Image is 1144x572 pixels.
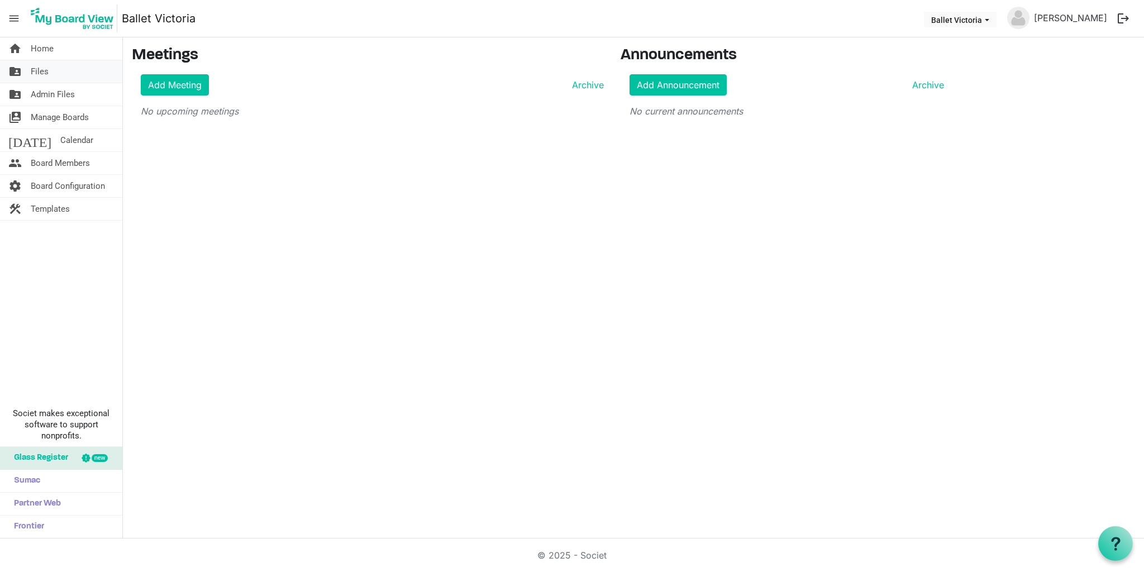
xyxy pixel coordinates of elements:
[132,46,604,65] h3: Meetings
[31,198,70,220] span: Templates
[8,470,40,492] span: Sumac
[8,60,22,83] span: folder_shared
[1029,7,1112,29] a: [PERSON_NAME]
[27,4,122,32] a: My Board View Logo
[92,454,108,462] div: new
[621,46,953,65] h3: Announcements
[1007,7,1029,29] img: no-profile-picture.svg
[8,198,22,220] span: construction
[8,152,22,174] span: people
[141,104,604,118] p: No upcoming meetings
[31,106,89,128] span: Manage Boards
[60,129,93,151] span: Calendar
[141,74,209,96] a: Add Meeting
[8,37,22,60] span: home
[8,129,51,151] span: [DATE]
[31,83,75,106] span: Admin Files
[537,550,607,561] a: © 2025 - Societ
[3,8,25,29] span: menu
[908,78,944,92] a: Archive
[31,152,90,174] span: Board Members
[8,83,22,106] span: folder_shared
[924,12,997,27] button: Ballet Victoria dropdownbutton
[630,74,727,96] a: Add Announcement
[8,447,68,469] span: Glass Register
[31,175,105,197] span: Board Configuration
[8,516,44,538] span: Frontier
[122,7,196,30] a: Ballet Victoria
[8,175,22,197] span: settings
[31,37,54,60] span: Home
[8,106,22,128] span: switch_account
[1112,7,1135,30] button: logout
[5,408,117,441] span: Societ makes exceptional software to support nonprofits.
[630,104,944,118] p: No current announcements
[27,4,117,32] img: My Board View Logo
[568,78,604,92] a: Archive
[8,493,61,515] span: Partner Web
[31,60,49,83] span: Files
